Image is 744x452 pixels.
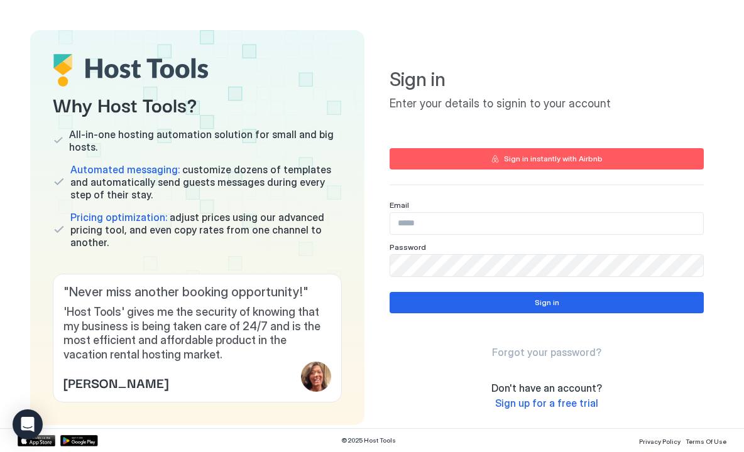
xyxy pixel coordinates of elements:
[686,434,726,447] a: Terms Of Use
[390,292,704,313] button: Sign in
[63,284,331,300] span: " Never miss another booking opportunity! "
[491,382,602,394] span: Don't have an account?
[63,373,168,392] span: [PERSON_NAME]
[686,438,726,445] span: Terms Of Use
[390,242,426,252] span: Password
[390,148,704,169] button: Sign in instantly with Airbnb
[390,97,704,111] span: Enter your details to signin to your account
[504,153,603,164] div: Sign in instantly with Airbnb
[63,305,331,362] span: 'Host Tools' gives me the security of knowing that my business is being taken care of 24/7 and is...
[70,211,342,249] span: adjust prices using our advanced pricing tool, and even copy rates from one channel to another.
[495,397,598,410] a: Sign up for a free trial
[535,297,559,308] div: Sign in
[492,346,601,359] a: Forgot your password?
[60,435,98,446] a: Google Play Store
[18,435,55,446] a: App Store
[69,128,342,153] span: All-in-one hosting automation solution for small and big hosts.
[639,438,681,445] span: Privacy Policy
[13,409,43,439] div: Open Intercom Messenger
[70,163,180,176] span: Automated messaging:
[390,68,704,92] span: Sign in
[70,211,167,223] span: Pricing optimization:
[390,213,703,234] input: Input Field
[53,90,342,118] span: Why Host Tools?
[301,362,331,392] div: profile
[341,436,396,444] span: © 2025 Host Tools
[639,434,681,447] a: Privacy Policy
[390,200,409,210] span: Email
[390,255,703,276] input: Input Field
[70,163,342,201] span: customize dozens of templates and automatically send guests messages during every step of their s...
